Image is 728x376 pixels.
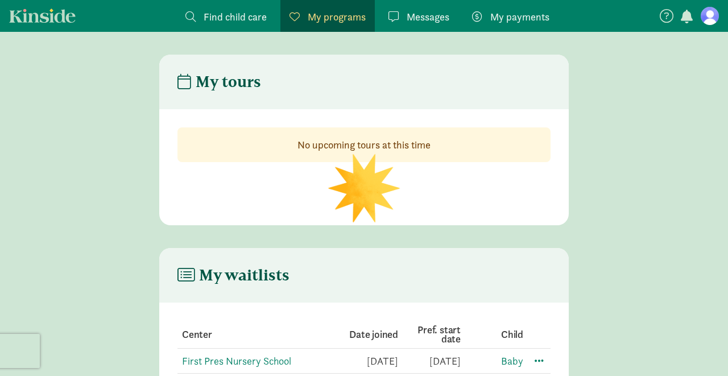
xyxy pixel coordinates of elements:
[398,349,461,374] td: [DATE]
[336,349,398,374] td: [DATE]
[204,9,267,24] span: Find child care
[461,321,523,349] th: Child
[308,9,366,24] span: My programs
[490,9,549,24] span: My payments
[501,354,523,367] a: Baby
[177,266,289,284] h4: My waitlists
[407,9,449,24] span: Messages
[398,321,461,349] th: Pref. start date
[9,9,76,23] a: Kinside
[182,354,291,367] a: First Pres Nursery School
[297,138,431,151] strong: No upcoming tours at this time
[177,73,261,91] h4: My tours
[177,321,336,349] th: Center
[336,321,398,349] th: Date joined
